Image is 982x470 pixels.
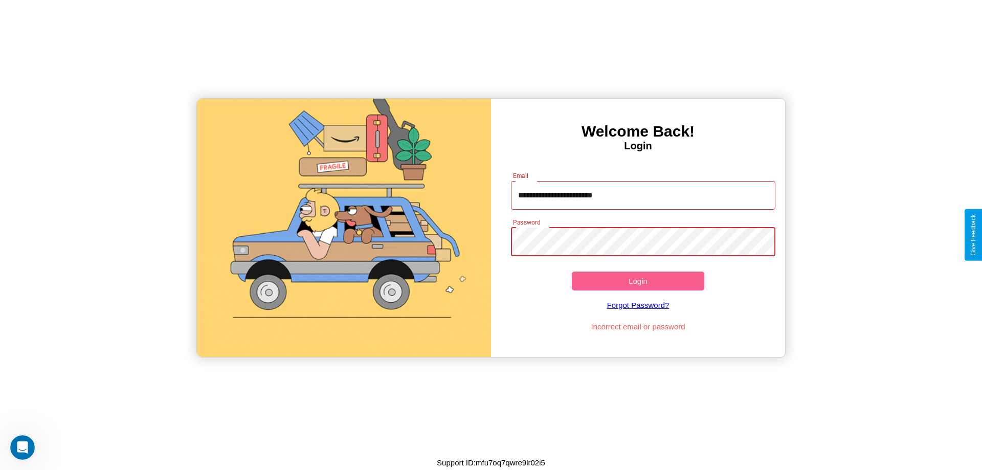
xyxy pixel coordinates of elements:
label: Email [513,171,529,180]
label: Password [513,218,540,227]
h4: Login [491,140,785,152]
a: Forgot Password? [506,290,771,320]
img: gif [197,99,491,357]
div: Give Feedback [970,214,977,256]
p: Incorrect email or password [506,320,771,333]
p: Support ID: mfu7oq7qwre9lr02i5 [437,456,545,469]
iframe: Intercom live chat [10,435,35,460]
h3: Welcome Back! [491,123,785,140]
button: Login [572,272,704,290]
